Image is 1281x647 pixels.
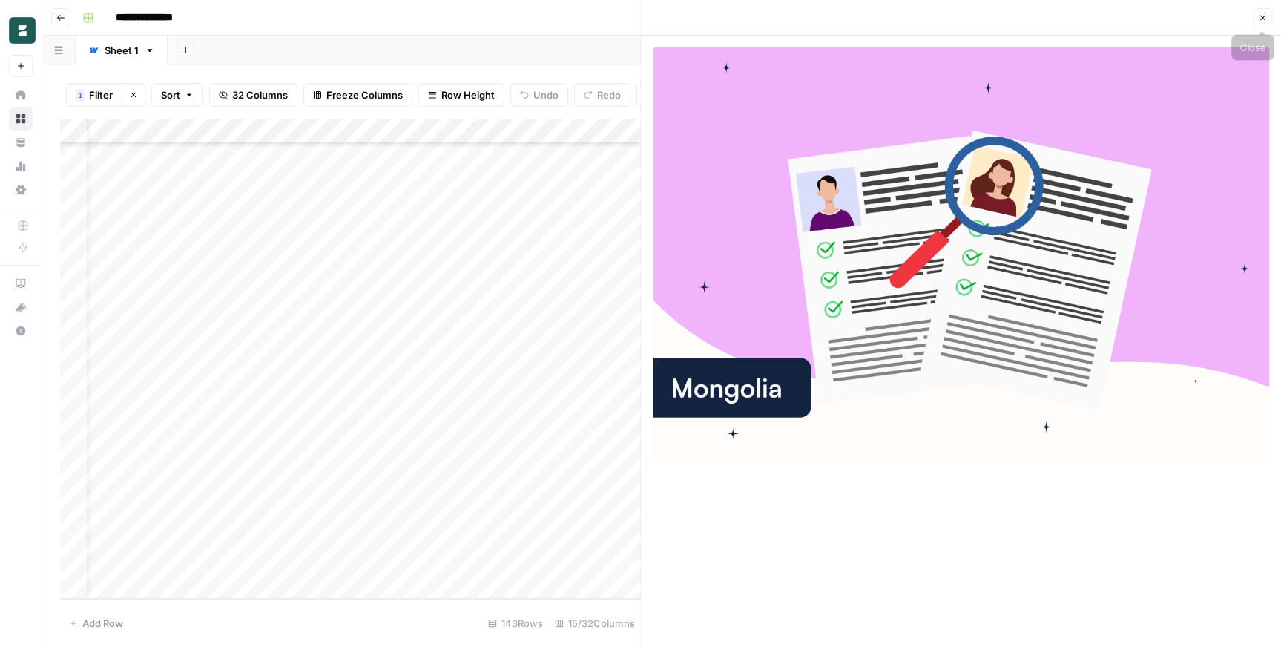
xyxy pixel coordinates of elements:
span: Filter [89,88,113,102]
span: Row Height [441,88,495,102]
button: Freeze Columns [303,83,412,107]
button: Workspace: Borderless [9,12,33,49]
button: 1Filter [66,83,122,107]
button: 32 Columns [209,83,297,107]
a: Sheet 1 [76,36,168,65]
a: Usage [9,154,33,178]
button: Row Height [418,83,504,107]
a: Browse [9,107,33,131]
img: Row/Cell [653,47,1270,459]
span: 1 [78,89,82,101]
div: 1 [76,89,85,101]
div: What's new? [10,296,32,318]
img: Borderless Logo [9,17,36,44]
span: Freeze Columns [326,88,403,102]
button: Help + Support [9,319,33,343]
span: Add Row [82,616,123,631]
a: Settings [9,178,33,202]
span: Redo [597,88,621,102]
div: 15/32 Columns [549,611,641,635]
button: Sort [151,83,203,107]
button: Redo [574,83,630,107]
div: Close [1240,40,1266,54]
div: Sheet 1 [105,43,139,58]
button: What's new? [9,295,33,319]
a: Your Data [9,131,33,154]
span: 32 Columns [232,88,288,102]
button: Add Row [60,611,132,635]
div: 143 Rows [482,611,549,635]
button: Undo [510,83,568,107]
span: Sort [161,88,180,102]
a: Home [9,83,33,107]
span: Undo [533,88,559,102]
a: AirOps Academy [9,272,33,295]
